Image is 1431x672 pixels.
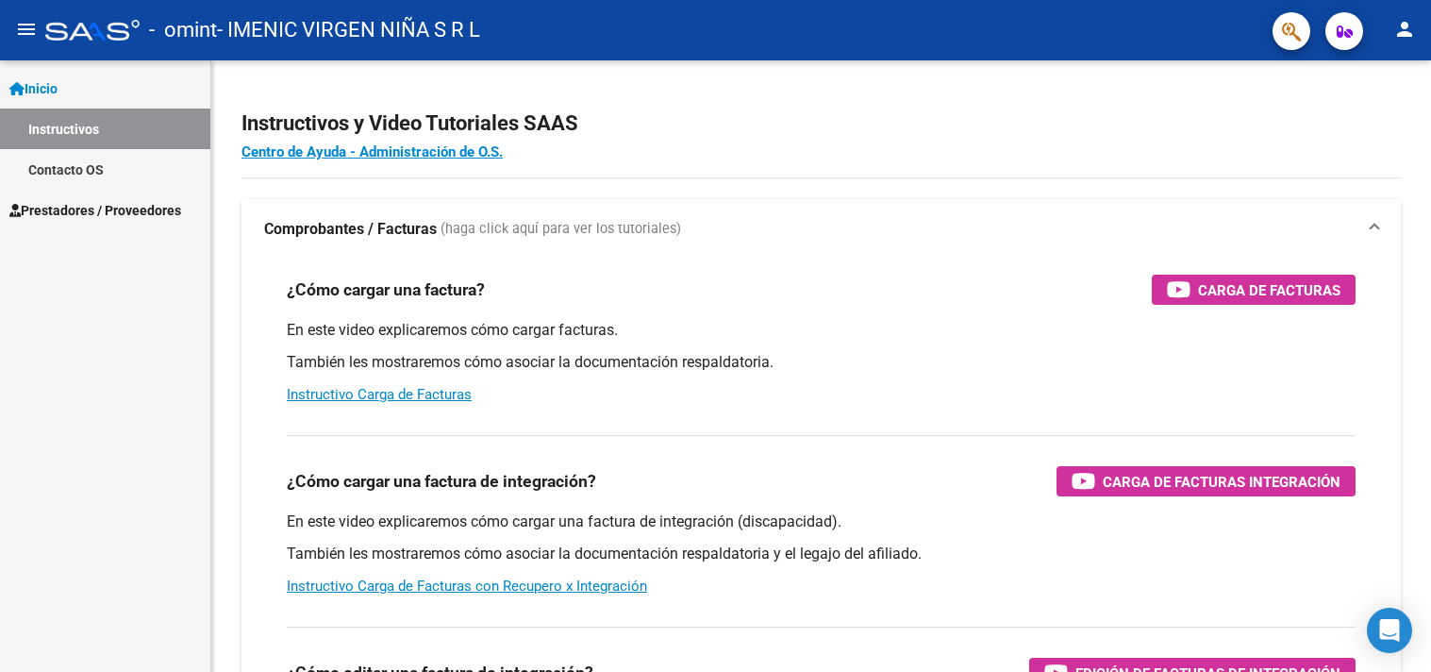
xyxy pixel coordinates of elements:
span: Carga de Facturas Integración [1103,470,1340,494]
h3: ¿Cómo cargar una factura? [287,277,485,303]
p: En este video explicaremos cómo cargar facturas. [287,320,1356,341]
strong: Comprobantes / Facturas [264,219,437,240]
p: También les mostraremos cómo asociar la documentación respaldatoria. [287,352,1356,373]
mat-icon: person [1393,18,1416,41]
mat-icon: menu [15,18,38,41]
h3: ¿Cómo cargar una factura de integración? [287,468,596,495]
mat-expansion-panel-header: Comprobantes / Facturas (haga click aquí para ver los tutoriales) [241,199,1401,260]
a: Instructivo Carga de Facturas [287,386,472,403]
span: Prestadores / Proveedores [9,200,181,221]
span: Carga de Facturas [1198,278,1340,302]
p: También les mostraremos cómo asociar la documentación respaldatoria y el legajo del afiliado. [287,544,1356,564]
span: - omint [149,9,217,51]
button: Carga de Facturas [1152,275,1356,305]
div: Open Intercom Messenger [1367,608,1412,653]
p: En este video explicaremos cómo cargar una factura de integración (discapacidad). [287,512,1356,532]
span: (haga click aquí para ver los tutoriales) [441,219,681,240]
span: - IMENIC VIRGEN NIÑA S R L [217,9,480,51]
button: Carga de Facturas Integración [1057,466,1356,496]
span: Inicio [9,78,58,99]
h2: Instructivos y Video Tutoriales SAAS [241,106,1401,142]
a: Instructivo Carga de Facturas con Recupero x Integración [287,578,647,595]
a: Centro de Ayuda - Administración de O.S. [241,143,503,160]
